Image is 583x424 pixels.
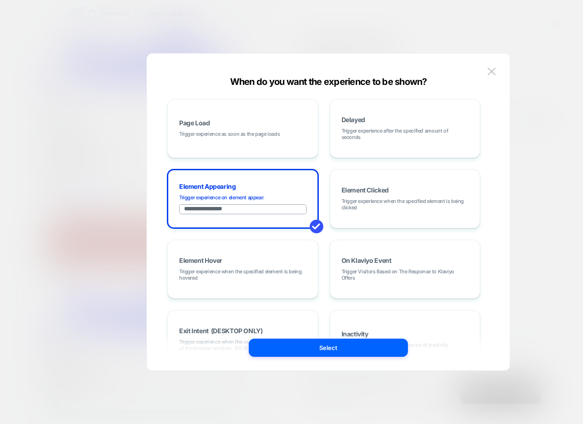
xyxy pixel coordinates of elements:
[4,124,64,131] span: Apparel & Accessories
[249,339,408,357] button: Select
[179,268,307,281] span: Trigger experience when the specified element is being hovered
[18,209,184,217] li: Slide 1 of 1
[342,268,469,281] span: Trigger Visitors Based on The Response to Klaviyo Offers
[342,331,368,337] span: Inactivity
[342,128,469,140] span: Trigger experience after the specified amount of seconds
[4,109,28,116] span: Featured
[179,194,307,214] div: Trigger experience on element appear:
[4,139,20,146] span: About
[342,117,365,123] span: Delayed
[4,316,19,323] span: Swim
[4,331,28,338] span: Featured
[230,76,427,87] span: When do you want the experience to be shown?
[342,198,469,211] span: Trigger experience when the specified element is being clicked
[342,257,392,264] span: On Klaviyo Event
[4,361,20,368] span: About
[18,209,121,217] a: Free Shipping on Orders $175+
[342,187,389,193] span: Element Clicked
[18,171,38,179] a: Log in
[488,68,496,75] img: close
[4,346,64,353] span: Apparel & Accessories
[4,94,19,101] span: Swim
[18,163,78,171] a: Create an account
